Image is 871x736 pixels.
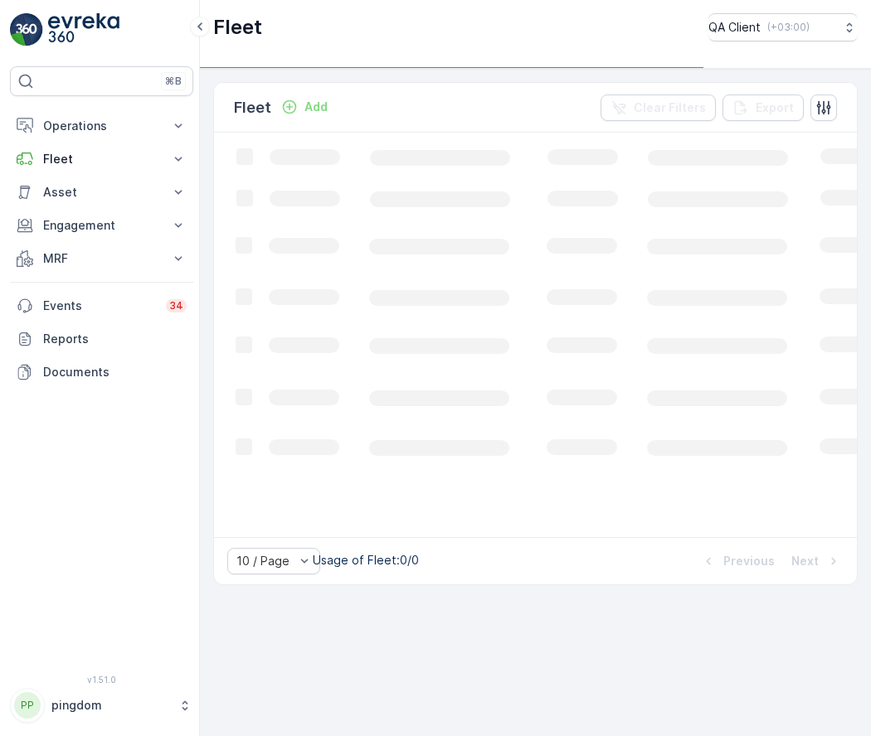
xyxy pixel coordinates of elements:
[10,109,193,143] button: Operations
[43,184,160,201] p: Asset
[51,697,170,714] p: pingdom
[10,289,193,322] a: Events34
[698,551,776,571] button: Previous
[275,97,334,117] button: Add
[767,21,810,34] p: ( +03:00 )
[10,242,193,275] button: MRF
[723,553,775,569] p: Previous
[165,75,182,88] p: ⌘B
[723,94,804,121] button: Export
[634,99,706,116] p: Clear Filters
[169,299,183,312] p: 34
[791,553,819,569] p: Next
[708,19,761,36] p: QA Client
[756,99,794,116] p: Export
[43,364,187,380] p: Documents
[10,688,193,723] button: PPpingdom
[10,322,193,356] a: Reports
[313,552,419,569] p: Usage of Fleet : 0/0
[10,13,43,46] img: logo
[601,94,716,121] button: Clear Filters
[213,14,262,41] p: Fleet
[43,118,160,134] p: Operations
[43,151,160,167] p: Fleet
[304,99,328,115] p: Add
[10,176,193,209] button: Asset
[43,250,160,267] p: MRF
[10,356,193,389] a: Documents
[43,217,160,234] p: Engagement
[14,692,41,719] div: PP
[10,209,193,242] button: Engagement
[10,675,193,685] span: v 1.51.0
[43,331,187,347] p: Reports
[708,13,858,41] button: QA Client(+03:00)
[48,13,119,46] img: logo_light-DOdMpM7g.png
[790,551,844,571] button: Next
[43,298,156,314] p: Events
[234,96,271,119] p: Fleet
[10,143,193,176] button: Fleet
